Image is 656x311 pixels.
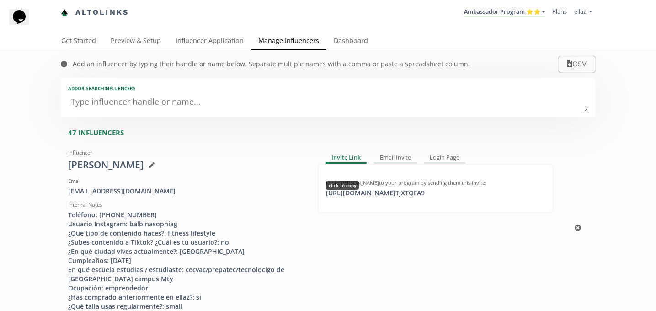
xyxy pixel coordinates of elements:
a: Plans [552,7,567,16]
a: Influencer Application [168,32,251,51]
a: Altolinks [61,5,129,20]
img: favicon-32x32.png [61,9,68,16]
div: Influencer [68,149,304,156]
div: Internal Notes [68,201,304,209]
div: Invite [PERSON_NAME] to your program by sending them this invite: [326,179,545,187]
div: [EMAIL_ADDRESS][DOMAIN_NAME] [68,187,304,196]
a: Get Started [54,32,103,51]
div: Add or search INFLUENCERS [68,85,588,91]
span: ellaz [574,7,586,16]
a: Manage Influencers [251,32,326,51]
div: Login Page [424,153,466,164]
div: [PERSON_NAME] [68,158,304,172]
div: Email [68,177,304,185]
iframe: chat widget [9,9,38,37]
div: 47 INFLUENCERS [68,128,596,138]
div: Add an influencer by typing their handle or name below. Separate multiple names with a comma or p... [73,59,470,69]
button: CSV [558,56,595,73]
div: Invite Link [326,153,367,164]
a: Preview & Setup [103,32,168,51]
a: Dashboard [326,32,375,51]
div: Teléfono: [PHONE_NUMBER] Usuario Instagram: balbinasophiag ¿Qué tipo de contenido haces?: fitness... [68,210,304,311]
a: ellaz [574,7,592,18]
div: Email Invite [374,153,417,164]
div: click to copy [326,181,359,189]
div: [URL][DOMAIN_NAME] TJXTQFA9 [320,188,430,198]
a: Ambassador Program ⭐️⭐️ [464,7,545,17]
